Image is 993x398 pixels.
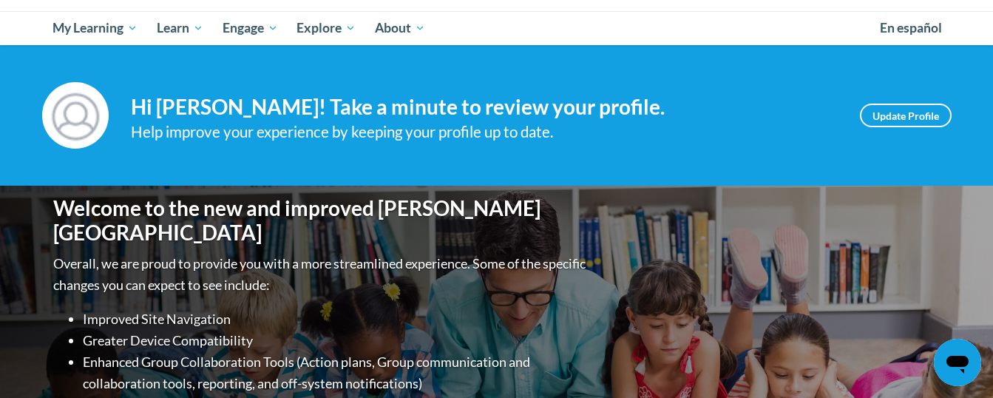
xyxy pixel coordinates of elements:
span: En español [880,20,942,36]
p: Overall, we are proud to provide you with a more streamlined experience. Some of the specific cha... [53,253,589,296]
a: En español [870,13,952,44]
iframe: Button to launch messaging window [934,339,981,386]
li: Enhanced Group Collaboration Tools (Action plans, Group communication and collaboration tools, re... [83,351,589,394]
span: About [375,19,425,37]
span: My Learning [52,19,138,37]
a: Update Profile [860,104,952,127]
a: My Learning [44,11,148,45]
span: Learn [157,19,203,37]
a: About [365,11,435,45]
span: Engage [223,19,278,37]
h4: Hi [PERSON_NAME]! Take a minute to review your profile. [131,95,838,120]
div: Help improve your experience by keeping your profile up to date. [131,120,838,144]
li: Greater Device Compatibility [83,330,589,351]
span: Explore [296,19,356,37]
a: Engage [213,11,288,45]
h1: Welcome to the new and improved [PERSON_NAME][GEOGRAPHIC_DATA] [53,196,589,246]
a: Explore [287,11,365,45]
div: Main menu [31,11,963,45]
li: Improved Site Navigation [83,308,589,330]
a: Learn [147,11,213,45]
img: Profile Image [42,82,109,149]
